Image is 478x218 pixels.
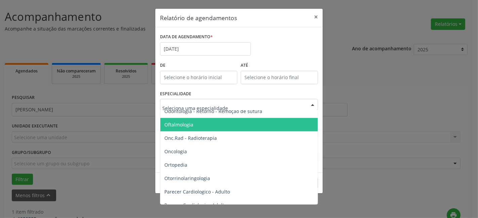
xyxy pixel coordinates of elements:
span: Oncologia [164,148,187,155]
span: Onc.Rad - Radioterapia [164,135,217,141]
input: Seleciona uma especialidade [162,101,304,115]
label: DATA DE AGENDAMENTO [160,32,213,42]
input: Selecione uma data ou intervalo [160,42,251,56]
span: Odontologia - Retorno - Remoção de sutura [164,108,262,114]
span: Ortopedia [164,162,187,168]
input: Selecione o horário final [241,71,318,84]
label: ATÉ [241,60,318,71]
h5: Relatório de agendamentos [160,13,237,22]
label: De [160,60,237,71]
span: Parecer Cardiologico Adulto [164,202,227,208]
span: Otorrinolaringologia [164,175,210,181]
button: Close [309,9,323,25]
span: Oftalmologia [164,121,193,128]
label: ESPECIALIDADE [160,89,191,99]
span: Parecer Cardiologico - Adulto [164,188,230,195]
input: Selecione o horário inicial [160,71,237,84]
